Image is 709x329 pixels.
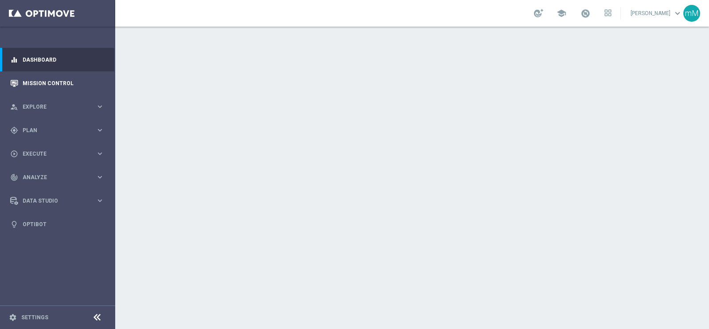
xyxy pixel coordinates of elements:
span: Execute [23,151,96,157]
i: track_changes [10,173,18,181]
div: Plan [10,126,96,134]
span: Plan [23,128,96,133]
button: equalizer Dashboard [10,56,105,63]
i: keyboard_arrow_right [96,102,104,111]
div: Explore [10,103,96,111]
div: Data Studio [10,197,96,205]
div: Optibot [10,212,104,236]
a: Mission Control [23,71,104,95]
i: keyboard_arrow_right [96,196,104,205]
button: track_changes Analyze keyboard_arrow_right [10,174,105,181]
button: Data Studio keyboard_arrow_right [10,197,105,204]
div: Execute [10,150,96,158]
div: mM [683,5,700,22]
div: Dashboard [10,48,104,71]
button: lightbulb Optibot [10,221,105,228]
a: [PERSON_NAME]keyboard_arrow_down [630,7,683,20]
span: Explore [23,104,96,110]
div: Analyze [10,173,96,181]
i: keyboard_arrow_right [96,126,104,134]
i: lightbulb [10,220,18,228]
button: play_circle_outline Execute keyboard_arrow_right [10,150,105,157]
a: Settings [21,315,48,320]
span: school [557,8,566,18]
i: settings [9,313,17,321]
button: Mission Control [10,80,105,87]
i: keyboard_arrow_right [96,149,104,158]
span: keyboard_arrow_down [673,8,682,18]
span: Data Studio [23,198,96,204]
i: keyboard_arrow_right [96,173,104,181]
button: gps_fixed Plan keyboard_arrow_right [10,127,105,134]
a: Optibot [23,212,104,236]
div: Mission Control [10,71,104,95]
i: equalizer [10,56,18,64]
a: Dashboard [23,48,104,71]
i: person_search [10,103,18,111]
i: gps_fixed [10,126,18,134]
button: person_search Explore keyboard_arrow_right [10,103,105,110]
i: play_circle_outline [10,150,18,158]
span: Analyze [23,175,96,180]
